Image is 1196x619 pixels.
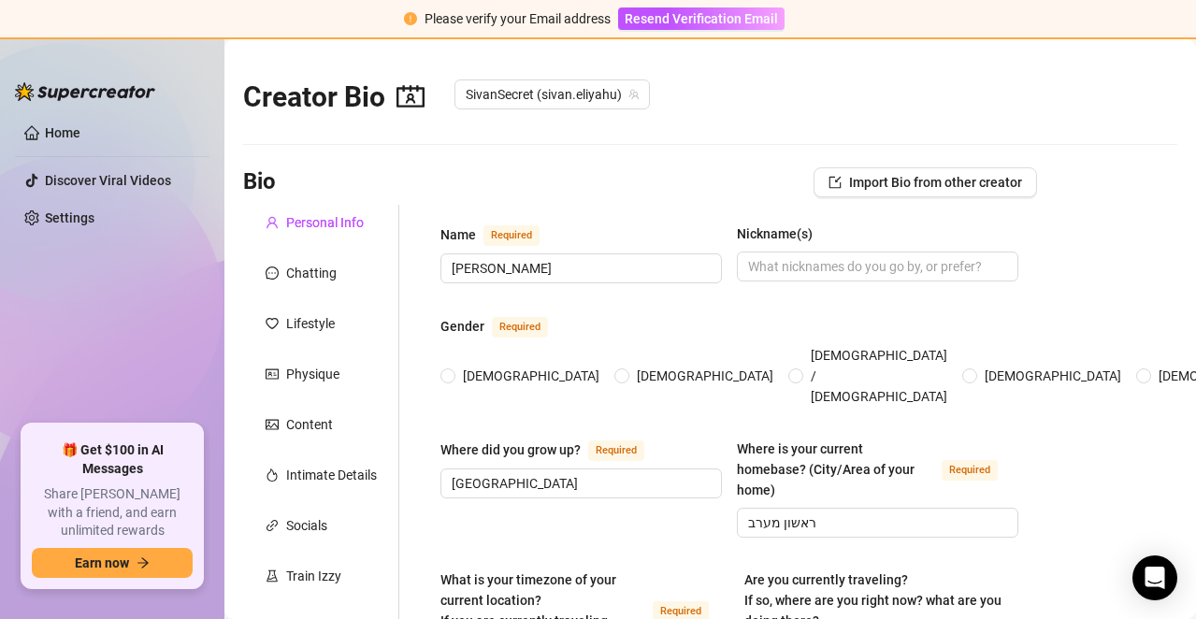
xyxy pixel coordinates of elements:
img: logo-BBDzfeDw.svg [15,82,155,101]
span: Required [492,317,548,338]
span: arrow-right [137,556,150,569]
span: fire [266,468,279,482]
h3: Bio [243,167,276,197]
span: exclamation-circle [404,12,417,25]
a: Settings [45,210,94,225]
div: Personal Info [286,212,364,233]
input: Where did you grow up? [452,473,707,494]
span: Required [483,225,540,246]
span: contacts [396,82,425,110]
span: picture [266,418,279,431]
a: Discover Viral Videos [45,173,171,188]
div: Nickname(s) [737,223,813,244]
span: user [266,216,279,229]
span: SivanSecret (sivan.eliyahu) [466,80,639,108]
div: Gender [440,316,484,337]
span: link [266,519,279,532]
label: Name [440,223,560,246]
span: Share [PERSON_NAME] with a friend, and earn unlimited rewards [32,485,193,540]
div: Physique [286,364,339,384]
span: [DEMOGRAPHIC_DATA] / [DEMOGRAPHIC_DATA] [803,345,955,407]
span: Required [942,460,998,481]
span: import [829,176,842,189]
span: [DEMOGRAPHIC_DATA] [629,366,781,386]
button: Import Bio from other creator [814,167,1037,197]
div: Lifestyle [286,313,335,334]
span: idcard [266,367,279,381]
span: Required [588,440,644,461]
div: Please verify your Email address [425,8,611,29]
div: Socials [286,515,327,536]
div: Chatting [286,263,337,283]
span: 🎁 Get $100 in AI Messages [32,441,193,478]
label: Gender [440,315,569,338]
div: Where is your current homebase? (City/Area of your home) [737,439,934,500]
div: Content [286,414,333,435]
button: Earn nowarrow-right [32,548,193,578]
div: Name [440,224,476,245]
a: Home [45,125,80,140]
div: Train Izzy [286,566,341,586]
button: Resend Verification Email [618,7,785,30]
span: [DEMOGRAPHIC_DATA] [977,366,1129,386]
span: heart [266,317,279,330]
span: team [628,89,640,100]
input: Where is your current homebase? (City/Area of your home) [748,512,1003,533]
div: Intimate Details [286,465,377,485]
span: message [266,266,279,280]
div: Where did you grow up? [440,439,581,460]
label: Where is your current homebase? (City/Area of your home) [737,439,1018,500]
h2: Creator Bio [243,79,425,115]
span: Resend Verification Email [625,11,778,26]
span: experiment [266,569,279,583]
span: Import Bio from other creator [849,175,1022,190]
input: Name [452,258,707,279]
span: [DEMOGRAPHIC_DATA] [455,366,607,386]
span: Earn now [75,555,129,570]
label: Where did you grow up? [440,439,665,461]
div: Open Intercom Messenger [1132,555,1177,600]
label: Nickname(s) [737,223,826,244]
input: Nickname(s) [748,256,1003,277]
